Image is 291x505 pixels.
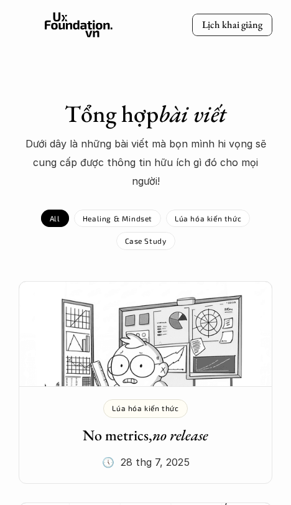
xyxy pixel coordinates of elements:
[112,404,178,412] p: Lúa hóa kiến thức
[19,100,272,128] h1: Tổng hợp
[125,236,167,245] p: Case Study
[19,281,272,484] a: 🕔 28 thg 7, 2025
[152,425,208,445] em: no release
[50,214,60,223] p: All
[202,19,262,32] p: Lịch khai giảng
[37,424,254,447] h5: No metrics,
[102,453,190,471] p: 🕔 28 thg 7, 2025
[83,214,152,223] p: Healing & Mindset
[175,214,241,223] p: Lúa hóa kiến thức
[159,98,226,129] em: bài viết
[19,134,272,191] p: Dưới dây là những bài viết mà bọn mình hi vọng sẽ cung cấp được thông tin hữu ích gì đó cho mọi n...
[192,14,272,37] a: Lịch khai giảng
